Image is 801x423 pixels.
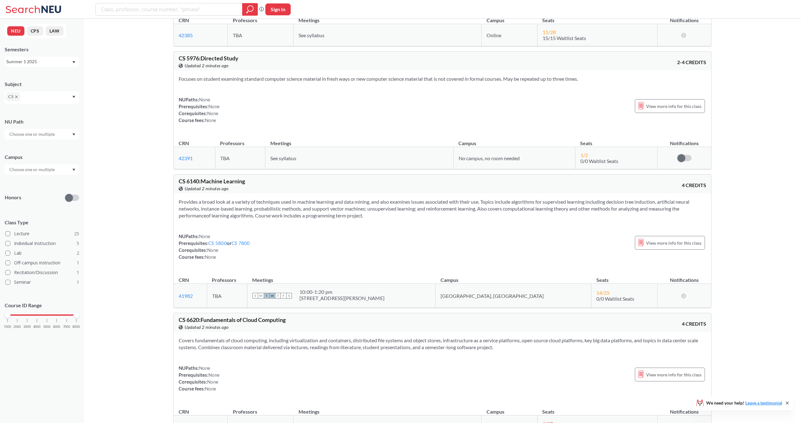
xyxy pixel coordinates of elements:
p: Honors [5,194,21,201]
button: NEU [7,26,24,36]
td: No campus, no room needed [453,147,575,169]
label: Off-campus instruction [5,259,79,267]
span: Updated 2 minutes ago [185,185,229,192]
span: F [281,293,286,298]
label: Lab [5,249,79,257]
span: 4 CREDITS [682,320,706,327]
svg: Dropdown arrow [72,169,75,171]
span: 2-4 CREDITS [677,59,706,66]
span: 11 / 28 [543,29,556,35]
span: None [207,379,218,385]
span: None [207,110,218,116]
span: None [205,254,216,260]
span: 4000 [33,325,41,329]
span: View more info for this class [646,239,702,247]
a: 42391 [179,155,193,161]
span: T [264,293,269,298]
span: CS 6620 : Fundamentals of Cloud Computing [179,316,286,323]
span: 2 [77,250,79,257]
div: CSX to remove pillDropdown arrow [5,91,79,104]
span: None [208,104,220,109]
span: 25 [74,230,79,237]
th: Professors [215,134,265,147]
svg: Dropdown arrow [72,133,75,136]
div: magnifying glass [242,3,258,16]
span: View more info for this class [646,371,702,379]
span: See syllabus [298,32,324,38]
div: Campus [5,154,79,161]
div: Dropdown arrow [5,129,79,140]
span: S [253,293,258,298]
span: CS 6140 : Machine Learning [179,178,245,185]
a: Leave a testimonial [745,400,782,405]
label: Seminar [5,278,79,286]
th: Notifications [657,134,711,147]
th: Meetings [293,402,482,415]
td: TBA [228,24,293,46]
div: NU Path [5,118,79,125]
label: Lecture [5,230,79,238]
span: 5 [77,240,79,247]
span: Updated 2 minutes ago [185,62,229,69]
input: Class, professor, course number, "phrase" [100,4,238,15]
span: None [205,117,216,123]
th: Campus [436,270,591,284]
span: We need your help! [706,401,782,405]
span: 15/15 Waitlist Seats [543,35,586,41]
td: TBA [207,284,247,308]
th: Meetings [265,134,453,147]
span: 3000 [23,325,31,329]
svg: magnifying glass [246,5,254,14]
span: 0/0 Waitlist Seats [580,158,618,164]
span: S [286,293,292,298]
button: LAW [46,26,64,36]
a: 41982 [179,293,193,299]
div: CRN [179,17,189,24]
th: Seats [537,402,657,415]
svg: Dropdown arrow [72,61,75,64]
label: Recitation/Discussion [5,268,79,277]
span: CS 5976 : Directed Study [179,55,238,62]
th: Professors [228,402,293,415]
section: Provides a broad look at a variety of techniques used in machine learning and data mining, and al... [179,198,706,219]
div: NUPaths: Prerequisites: Corequisites: Course fees: [179,96,220,124]
button: CPS [27,26,43,36]
label: Individual Instruction [5,239,79,247]
span: 4 CREDITS [682,182,706,189]
div: Summer 1 2025 [6,58,72,65]
span: 1 [77,259,79,266]
span: See syllabus [270,155,296,161]
input: Choose one or multiple [6,166,59,173]
span: None [205,386,216,391]
th: Notifications [657,270,711,284]
span: 7000 [63,325,70,329]
th: Notifications [657,402,711,415]
th: Campus [453,134,575,147]
span: 5000 [43,325,51,329]
span: CSX to remove pill [6,93,20,100]
div: NUPaths: Prerequisites: or Corequisites: Course fees: [179,233,250,260]
a: CS 7800 [232,240,250,246]
span: W [269,293,275,298]
th: Seats [575,134,657,147]
span: 8000 [73,325,80,329]
span: None [199,97,210,102]
div: Summer 1 2025Dropdown arrow [5,57,79,67]
button: Sign In [265,3,291,15]
span: 6000 [53,325,60,329]
span: 1000 [4,325,11,329]
span: None [199,365,210,371]
span: 1 [77,269,79,276]
th: Meetings [247,270,435,284]
a: 42385 [179,32,193,38]
td: TBA [215,147,265,169]
svg: Dropdown arrow [72,96,75,98]
div: CRN [179,277,189,283]
span: None [199,233,210,239]
div: NUPaths: Prerequisites: Corequisites: Course fees: [179,364,220,392]
span: M [258,293,264,298]
th: Campus [482,402,537,415]
span: 2000 [13,325,21,329]
div: Semesters [5,46,79,53]
span: 1 [77,279,79,286]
